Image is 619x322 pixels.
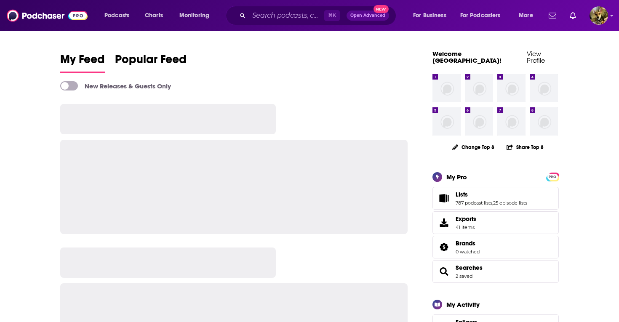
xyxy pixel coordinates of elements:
[432,50,502,64] a: Welcome [GEOGRAPHIC_DATA]!
[99,9,140,22] button: open menu
[456,240,480,247] a: Brands
[435,217,452,229] span: Exports
[7,8,88,24] img: Podchaser - Follow, Share and Rate Podcasts
[465,74,493,102] img: missing-image.png
[456,249,480,255] a: 0 watched
[432,107,461,136] img: missing-image.png
[547,174,558,180] span: PRO
[432,236,559,258] span: Brands
[413,10,446,21] span: For Business
[446,173,467,181] div: My Pro
[435,241,452,253] a: Brands
[145,10,163,21] span: Charts
[432,187,559,210] span: Lists
[456,264,483,271] a: Searches
[374,5,389,13] span: New
[519,10,533,21] span: More
[497,74,526,102] img: missing-image.png
[497,107,526,136] img: missing-image.png
[530,74,558,102] img: missing-image.png
[566,8,579,23] a: Show notifications dropdown
[456,200,492,206] a: 787 podcast lists
[456,224,476,230] span: 41 items
[590,6,608,25] img: User Profile
[506,139,544,155] button: Share Top 8
[324,10,340,21] span: ⌘ K
[139,9,168,22] a: Charts
[60,52,105,72] span: My Feed
[590,6,608,25] span: Logged in as SydneyDemo
[173,9,220,22] button: open menu
[513,9,544,22] button: open menu
[460,10,501,21] span: For Podcasters
[545,8,560,23] a: Show notifications dropdown
[115,52,187,73] a: Popular Feed
[60,81,171,90] a: New Releases & Guests Only
[347,11,389,21] button: Open AdvancedNew
[527,50,545,64] a: View Profile
[456,191,468,198] span: Lists
[465,107,493,136] img: missing-image.png
[179,10,209,21] span: Monitoring
[234,6,404,25] div: Search podcasts, credits, & more...
[447,142,499,152] button: Change Top 8
[249,9,324,22] input: Search podcasts, credits, & more...
[407,9,457,22] button: open menu
[547,173,558,179] a: PRO
[590,6,608,25] button: Show profile menu
[435,192,452,204] a: Lists
[435,266,452,277] a: Searches
[446,301,480,309] div: My Activity
[456,273,472,279] a: 2 saved
[432,211,559,234] a: Exports
[455,9,513,22] button: open menu
[530,107,558,136] img: missing-image.png
[456,240,475,247] span: Brands
[350,13,385,18] span: Open Advanced
[493,200,527,206] a: 25 episode lists
[432,74,461,102] img: missing-image.png
[456,215,476,223] span: Exports
[456,191,527,198] a: Lists
[115,52,187,72] span: Popular Feed
[432,260,559,283] span: Searches
[104,10,129,21] span: Podcasts
[60,52,105,73] a: My Feed
[492,200,493,206] span: ,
